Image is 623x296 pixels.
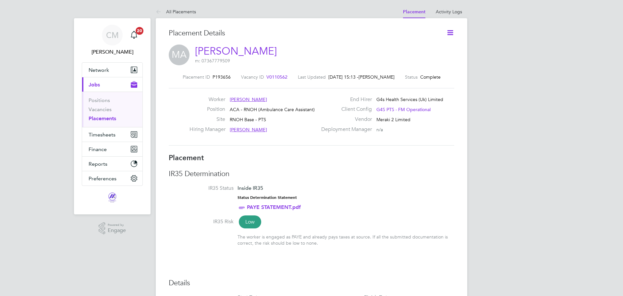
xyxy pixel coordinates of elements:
span: Finance [89,146,107,152]
span: Inside IR35 [238,185,263,191]
span: m: 07367779509 [195,58,230,64]
label: IR35 Risk [169,218,234,225]
span: V0110562 [266,74,287,80]
button: Reports [82,157,142,171]
span: CM [106,31,119,39]
label: Worker [189,96,225,103]
span: Low [239,215,261,228]
span: Timesheets [89,132,116,138]
label: Vendor [317,116,372,123]
label: End Hirer [317,96,372,103]
label: Vacancy ID [241,74,264,80]
label: Client Config [317,106,372,113]
strong: Status Determination Statement [238,195,297,200]
label: IR35 Status [169,185,234,192]
span: Network [89,67,109,73]
a: Activity Logs [436,9,462,15]
label: Status [405,74,418,80]
label: Last Updated [298,74,326,80]
div: Jobs [82,92,142,127]
b: Placement [169,153,204,162]
h3: Details [169,278,454,288]
button: Preferences [82,171,142,186]
img: magnussearch-logo-retina.png [108,192,117,203]
a: 20 [128,25,140,45]
h3: Placement Details [169,29,436,38]
span: G4S PTS - FM Operational [376,107,431,112]
span: Jobs [89,82,100,88]
a: Placements [89,115,116,122]
span: [PERSON_NAME] [230,127,267,133]
a: Powered byEngage [99,222,126,235]
span: [PERSON_NAME] [230,97,267,102]
label: Placement ID [183,74,210,80]
button: Network [82,63,142,77]
label: Site [189,116,225,123]
label: Deployment Manager [317,126,372,133]
a: [PERSON_NAME] [195,45,277,58]
button: Finance [82,142,142,156]
label: Position [189,106,225,113]
span: Reports [89,161,107,167]
span: G4s Health Services (Uk) Limited [376,97,443,102]
label: Hiring Manager [189,126,225,133]
div: The worker is engaged as PAYE and already pays taxes at source. If all the submitted documentatio... [238,234,454,246]
h3: IR35 Determination [169,169,454,179]
a: Vacancies [89,106,112,112]
a: Go to home page [82,192,143,203]
span: RNOH Base - PTS [230,117,266,122]
a: PAYE STATEMENT.pdf [247,204,301,210]
nav: Main navigation [74,18,151,214]
span: Engage [108,228,126,233]
a: Placement [403,9,425,15]
span: MA [169,45,189,65]
span: P193656 [213,74,231,80]
span: [DATE] 15:13 - [328,74,359,80]
span: Powered by [108,222,126,228]
a: Positions [89,97,110,103]
span: Meraki 2 Limited [376,117,410,122]
span: Complete [420,74,441,80]
span: Preferences [89,175,116,182]
button: Timesheets [82,127,142,142]
span: Casey Manton [82,48,143,56]
a: All Placements [156,9,196,15]
a: CM[PERSON_NAME] [82,25,143,56]
button: Jobs [82,77,142,92]
span: n/a [376,127,383,133]
span: [PERSON_NAME] [359,74,395,80]
span: ACA - RNOH (Ambulance Care Assistant) [230,107,315,112]
span: 20 [136,27,143,35]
